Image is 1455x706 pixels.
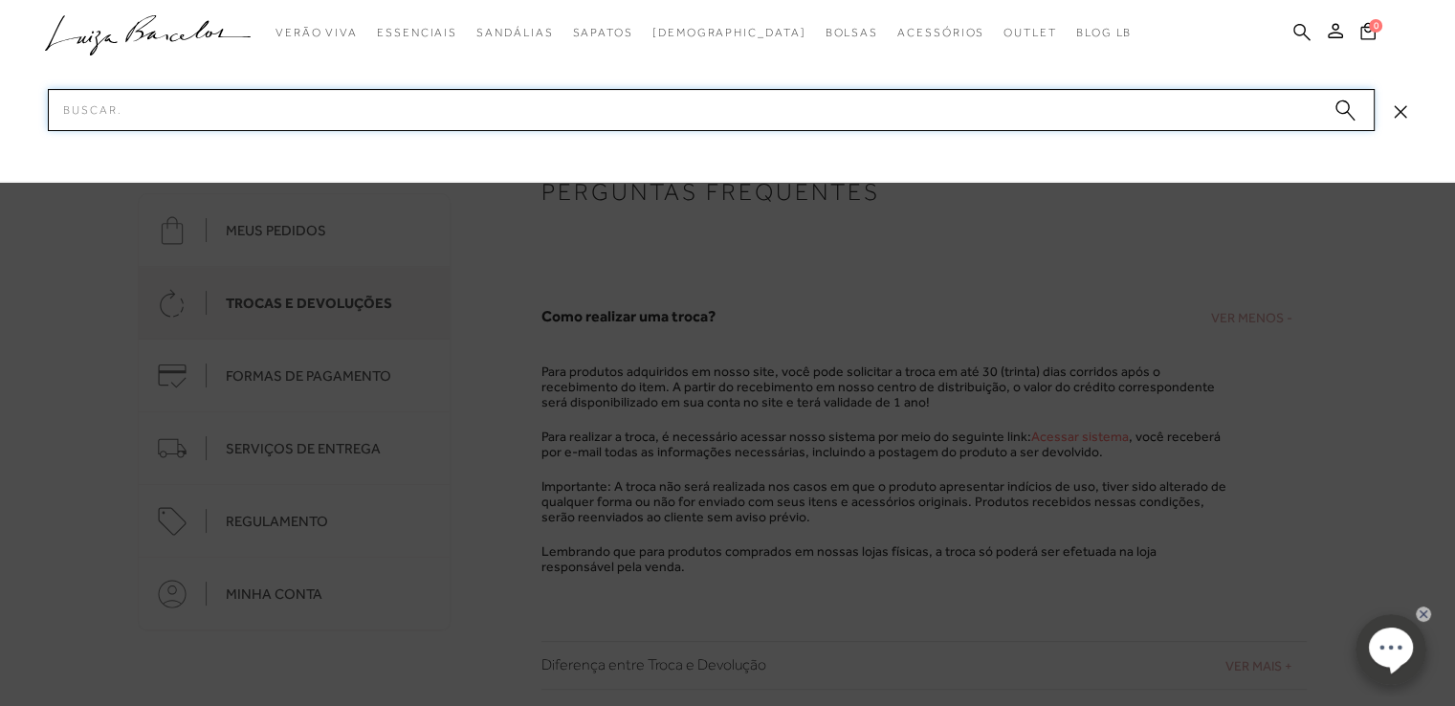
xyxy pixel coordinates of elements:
[276,26,358,39] span: Verão Viva
[825,15,878,51] a: categoryNavScreenReaderText
[572,26,632,39] span: Sapatos
[572,15,632,51] a: categoryNavScreenReaderText
[476,26,553,39] span: Sandálias
[652,15,806,51] a: noSubCategoriesText
[1076,26,1132,39] span: BLOG LB
[897,26,984,39] span: Acessórios
[825,26,878,39] span: Bolsas
[1076,15,1132,51] a: BLOG LB
[377,15,457,51] a: categoryNavScreenReaderText
[897,15,984,51] a: categoryNavScreenReaderText
[476,15,553,51] a: categoryNavScreenReaderText
[377,26,457,39] span: Essenciais
[1003,26,1057,39] span: Outlet
[652,26,806,39] span: [DEMOGRAPHIC_DATA]
[276,15,358,51] a: categoryNavScreenReaderText
[1355,21,1381,47] button: 0
[1369,19,1382,33] span: 0
[1003,15,1057,51] a: categoryNavScreenReaderText
[48,89,1375,131] input: Buscar.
